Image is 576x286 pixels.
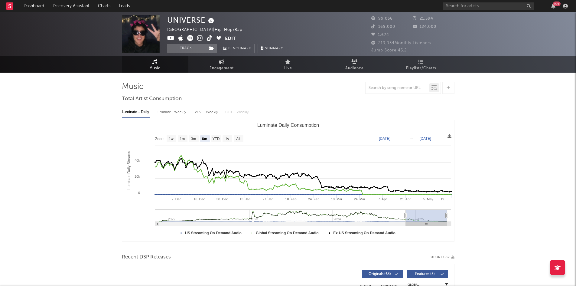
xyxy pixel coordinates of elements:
text: 24. Feb [308,197,319,201]
span: Recent DSP Releases [122,254,171,261]
text: → [410,136,413,141]
span: Jump Score: 45.2 [371,48,407,52]
span: Benchmark [228,45,251,52]
button: Originals(63) [362,270,403,278]
text: 30. Dec [216,197,228,201]
span: Engagement [210,65,234,72]
text: 6m [202,137,207,141]
text: US Streaming On-Demand Audio [185,231,242,235]
text: YTD [212,137,220,141]
text: [DATE] [420,136,431,141]
input: Search by song name or URL [366,86,429,90]
text: 16. Dec [194,197,205,201]
text: 10. Mar [331,197,342,201]
text: [DATE] [379,136,390,141]
div: [GEOGRAPHIC_DATA] | Hip-Hop/Rap [167,26,249,34]
div: BMAT - Weekly [194,107,219,117]
button: Features(5) [407,270,448,278]
span: 169,000 [371,25,395,29]
a: Audience [321,56,388,73]
text: 5. May [423,197,433,201]
text: Luminate Daily Streams [127,151,131,189]
text: 21. Apr [400,197,411,201]
text: All [236,137,240,141]
text: 10. Feb [285,197,296,201]
button: Edit [225,35,236,43]
input: Search for artists [443,2,534,10]
text: 1w [169,137,174,141]
text: 13. Jan [239,197,250,201]
div: UNIVERSE [167,15,216,25]
text: 40k [135,159,140,162]
span: Originals ( 63 ) [366,272,394,276]
text: 2. Dec [171,197,181,201]
text: 27. Jan [262,197,273,201]
text: Luminate Daily Consumption [257,123,319,128]
div: Luminate - Daily [122,107,150,117]
button: Export CSV [429,255,454,259]
button: Summary [258,44,286,53]
span: 124,000 [413,25,436,29]
span: 1,674 [371,33,389,37]
span: Music [149,65,161,72]
text: 1y [225,137,229,141]
span: Summary [265,47,283,50]
text: 7. Apr [378,197,387,201]
a: Benchmark [220,44,255,53]
a: Live [255,56,321,73]
div: 99 + [553,2,561,6]
text: 0 [138,191,140,195]
span: Features ( 5 ) [411,272,439,276]
button: Track [167,44,205,53]
button: 99+ [551,4,555,8]
span: Playlists/Charts [406,65,436,72]
span: 21,594 [413,17,433,21]
span: 99,056 [371,17,393,21]
text: Zoom [155,137,164,141]
text: 19. … [440,197,449,201]
text: 20k [135,175,140,178]
a: Playlists/Charts [388,56,454,73]
a: Engagement [188,56,255,73]
text: 3m [191,137,196,141]
div: Luminate - Weekly [156,107,187,117]
a: Music [122,56,188,73]
span: Total Artist Consumption [122,95,182,103]
span: Audience [345,65,364,72]
text: Ex-US Streaming On-Demand Audio [333,231,395,235]
text: 1m [180,137,185,141]
svg: Luminate Daily Consumption [122,120,454,241]
span: Live [284,65,292,72]
text: 24. Mar [354,197,365,201]
span: 219,934 Monthly Listeners [371,41,431,45]
text: Global Streaming On-Demand Audio [255,231,318,235]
